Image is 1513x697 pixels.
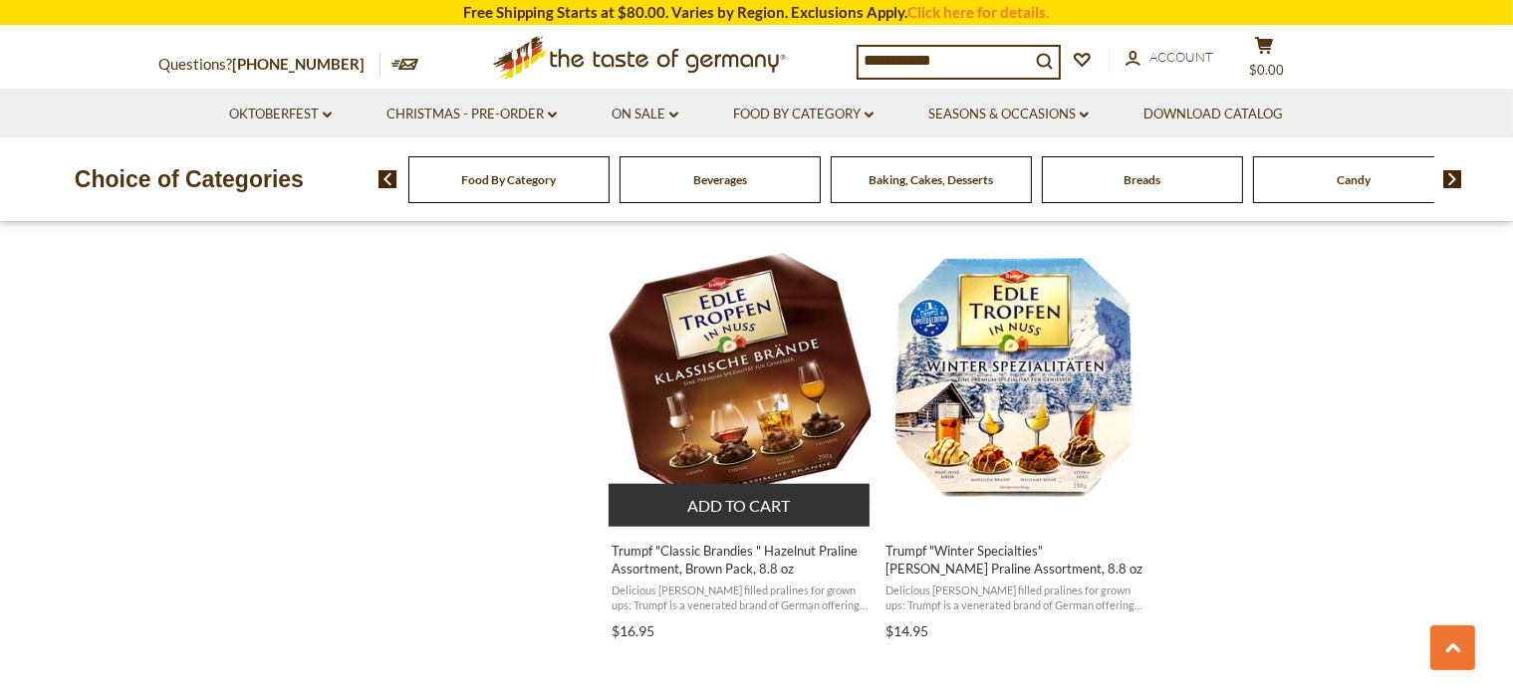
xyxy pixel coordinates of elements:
[386,104,557,125] a: Christmas - PRE-ORDER
[1337,172,1371,187] a: Candy
[885,622,928,639] span: $14.95
[1249,62,1284,78] span: $0.00
[1124,172,1160,187] a: Breads
[693,172,747,187] a: Beverages
[883,228,1146,646] a: Trumpf
[733,104,874,125] a: Food By Category
[233,55,366,73] a: [PHONE_NUMBER]
[908,3,1050,21] a: Click here for details.
[229,104,332,125] a: Oktoberfest
[869,172,993,187] a: Baking, Cakes, Desserts
[461,172,556,187] a: Food By Category
[612,104,678,125] a: On Sale
[885,582,1143,613] span: Delicious [PERSON_NAME] filled pralines for grown ups: Trumpf is a venerated brand of German offe...
[159,52,380,78] p: Questions?
[612,542,870,578] span: Trumpf "Classic Brandies " Hazelnut Praline Assortment, Brown Pack, 8.8 oz
[609,228,873,646] a: Trumpf
[928,104,1089,125] a: Seasons & Occasions
[609,246,873,510] img: Trumpf "Classic Brandies " Hazelnut Praline Assortment, Brown Pack, 8.8 oz
[612,582,870,613] span: Delicious [PERSON_NAME] filled pralines for grown ups: Trumpf is a venerated brand of German offe...
[378,170,397,188] img: previous arrow
[609,484,871,527] button: Add to cart
[885,542,1143,578] span: Trumpf "Winter Specialties" [PERSON_NAME] Praline Assortment, 8.8 oz
[612,622,654,639] span: $16.95
[1150,49,1214,65] span: Account
[1235,36,1295,86] button: $0.00
[1443,170,1462,188] img: next arrow
[1143,104,1283,125] a: Download Catalog
[1126,47,1214,69] a: Account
